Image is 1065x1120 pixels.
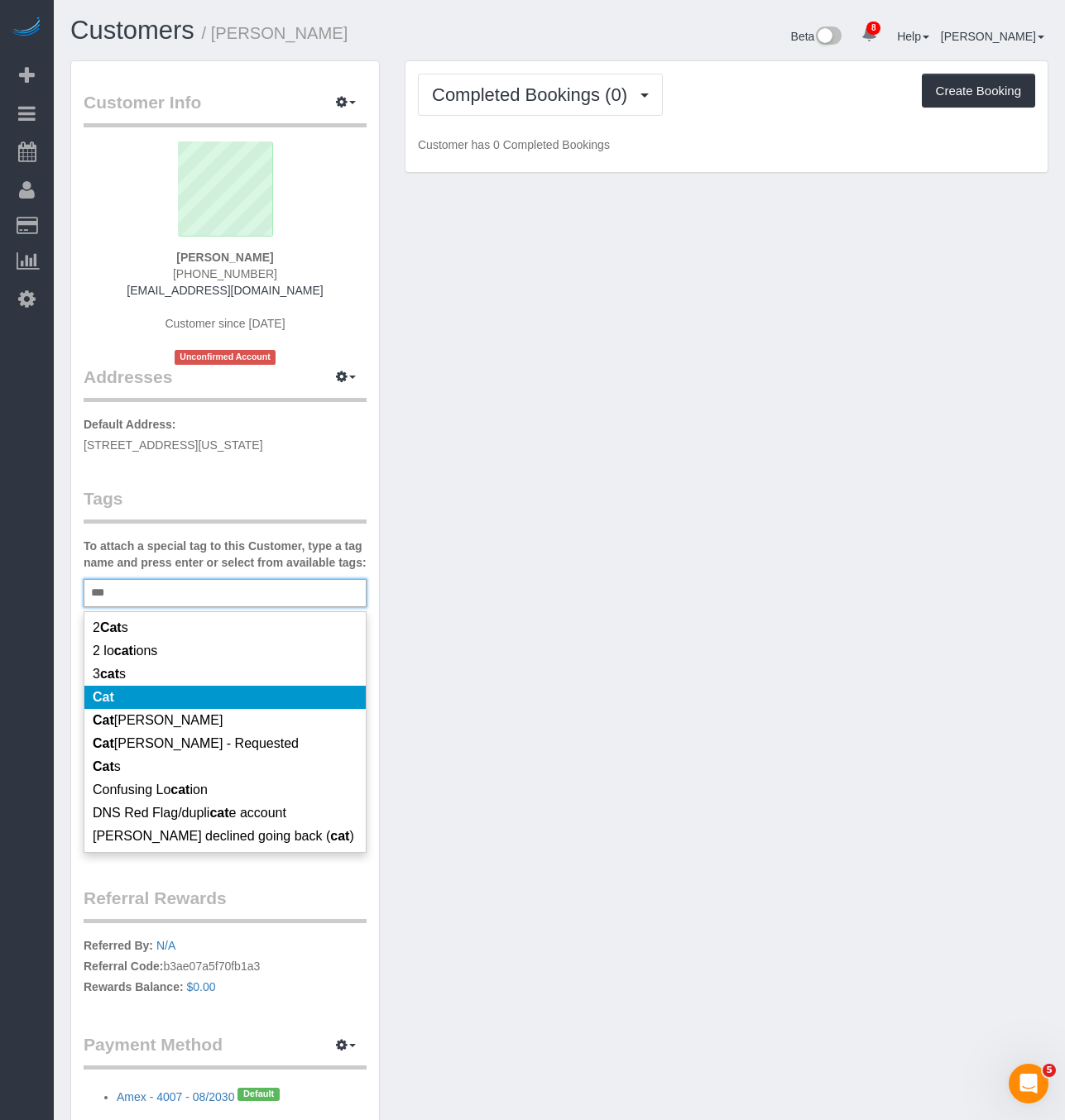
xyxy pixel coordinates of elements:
span: 2 s [93,620,128,634]
p: Customer has 0 Completed Bookings [418,136,1035,153]
img: Automaid Logo [10,17,43,40]
label: To attach a special tag to this Customer, type a tag name and press enter or select from availabl... [84,538,367,571]
em: cat [100,667,119,681]
em: Cat [93,690,114,704]
img: New interface [814,26,842,48]
span: [PERSON_NAME] declined going back ( ) [93,829,354,843]
span: Default [237,1088,279,1101]
iframe: Intercom live chat [1009,1064,1048,1103]
a: 8 [853,17,885,53]
em: cat [114,644,133,658]
span: [PERSON_NAME] - Requested [93,736,299,750]
span: Unconfirmed Account [175,350,276,364]
legend: Tags [84,486,367,524]
label: Rewards Balance: [84,979,184,995]
label: Referred By: [84,937,153,954]
legend: Referral Rewards [84,886,367,923]
a: [PERSON_NAME] [941,30,1044,43]
a: N/A [156,939,175,952]
a: Beta [791,30,842,43]
em: Cat [100,620,122,634]
button: Create Booking [922,74,1035,108]
a: Help [897,30,929,43]
a: Customers [70,16,194,45]
legend: Payment Method [84,1032,367,1070]
span: [PERSON_NAME] [93,713,223,727]
span: [STREET_ADDRESS][US_STATE] [84,438,263,452]
a: [EMAIL_ADDRESS][DOMAIN_NAME] [127,284,323,297]
span: 5 [1043,1064,1056,1077]
em: Cat [93,736,114,750]
em: Cat [93,759,114,773]
span: 2 lo ions [93,644,157,658]
label: Referral Code: [84,958,163,974]
span: [PHONE_NUMBER] [173,267,277,280]
span: 3 s [93,667,126,681]
span: DNS Red Flag/dupli e account [93,806,286,820]
label: Default Address: [84,416,176,433]
em: Cat [93,713,114,727]
button: Completed Bookings (0) [418,74,663,116]
span: Customer since [DATE] [165,317,285,330]
em: cat [330,829,349,843]
p: b3ae07a5f70fb1a3 [84,937,367,999]
small: / [PERSON_NAME] [202,24,348,42]
em: cat [209,806,228,820]
strong: [PERSON_NAME] [176,251,273,264]
a: Amex - 4007 - 08/2030 [117,1090,234,1103]
span: Completed Bookings (0) [432,84,636,105]
span: Confusing Lo ion [93,783,208,797]
span: 8 [866,22,880,35]
a: $0.00 [187,980,216,993]
legend: Customer Info [84,90,367,127]
em: cat [170,783,189,797]
span: s [93,759,121,773]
